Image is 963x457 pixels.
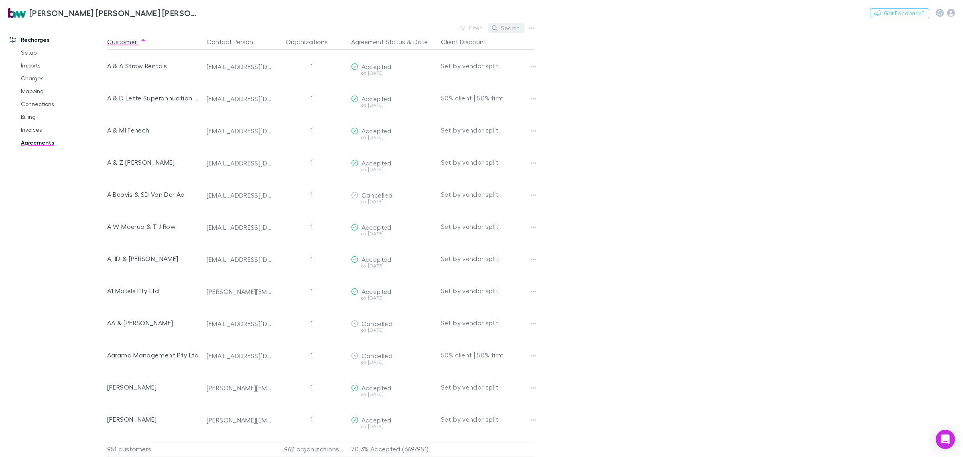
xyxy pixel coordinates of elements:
[276,50,348,82] div: 1
[351,167,435,172] div: on [DATE]
[362,95,392,102] span: Accepted
[107,243,200,275] div: A, ID & [PERSON_NAME]
[276,441,348,457] div: 962 organizations
[207,191,272,199] div: [EMAIL_ADDRESS][DOMAIN_NAME]
[351,328,435,333] div: on [DATE]
[441,34,496,50] button: Client Discount
[441,403,534,435] div: Set by vendor split
[441,50,534,82] div: Set by vendor split
[13,123,113,136] a: Invoices
[276,371,348,403] div: 1
[276,178,348,210] div: 1
[207,288,272,296] div: [PERSON_NAME][EMAIL_ADDRESS][PERSON_NAME][DOMAIN_NAME]
[107,339,200,371] div: Aarama Management Pty Ltd
[362,255,392,263] span: Accepted
[207,416,272,424] div: [PERSON_NAME][EMAIL_ADDRESS][DOMAIN_NAME]
[107,307,200,339] div: AA & [PERSON_NAME]
[107,146,200,178] div: A & Z [PERSON_NAME]
[207,320,272,328] div: [EMAIL_ADDRESS][DOMAIN_NAME]
[2,33,113,46] a: Recharges
[362,63,392,70] span: Accepted
[362,159,392,167] span: Accepted
[441,307,534,339] div: Set by vendor split
[13,110,113,123] a: Billing
[207,223,272,231] div: [EMAIL_ADDRESS][DOMAIN_NAME]
[276,114,348,146] div: 1
[207,384,272,392] div: [PERSON_NAME][EMAIL_ADDRESS][PERSON_NAME][DOMAIN_NAME]
[276,146,348,178] div: 1
[8,8,26,18] img: Brewster Walsh Waters Partners's Logo
[351,34,435,50] div: &
[351,199,435,204] div: on [DATE]
[362,288,392,295] span: Accepted
[276,82,348,114] div: 1
[441,275,534,307] div: Set by vendor split
[441,371,534,403] div: Set by vendor split
[207,127,272,135] div: [EMAIL_ADDRESS][DOMAIN_NAME]
[107,210,200,243] div: A W Moerua & T J Row
[13,85,113,98] a: Mapping
[362,352,392,359] span: Cancelled
[276,339,348,371] div: 1
[362,384,392,392] span: Accepted
[13,136,113,149] a: Agreements
[362,223,392,231] span: Accepted
[456,23,486,33] button: Filter
[29,8,199,18] h3: [PERSON_NAME] [PERSON_NAME] [PERSON_NAME] Partners
[441,82,534,114] div: 50% client | 50% firm
[207,34,263,50] button: Contact Person
[351,392,435,397] div: on [DATE]
[488,23,524,33] button: Search
[362,320,392,327] span: Cancelled
[207,255,272,263] div: [EMAIL_ADDRESS][DOMAIN_NAME]
[441,243,534,275] div: Set by vendor split
[351,441,435,457] p: 70.3% Accepted (669/951)
[362,127,392,135] span: Accepted
[441,339,534,371] div: 50% client | 50% firm
[107,275,200,307] div: A1 Motels Pty Ltd
[276,275,348,307] div: 1
[351,71,435,75] div: on [DATE]
[362,191,392,199] span: Cancelled
[441,210,534,243] div: Set by vendor split
[107,34,146,50] button: Customer
[107,371,200,403] div: [PERSON_NAME]
[207,95,272,103] div: [EMAIL_ADDRESS][DOMAIN_NAME]
[413,34,428,50] button: Date
[351,135,435,140] div: on [DATE]
[351,360,435,365] div: on [DATE]
[13,46,113,59] a: Setup
[351,103,435,108] div: on [DATE]
[441,146,534,178] div: Set by vendor split
[351,296,435,300] div: on [DATE]
[351,424,435,429] div: on [DATE]
[107,403,200,435] div: [PERSON_NAME]
[13,59,113,72] a: Imports
[276,210,348,243] div: 1
[351,263,435,268] div: on [DATE]
[276,307,348,339] div: 1
[13,72,113,85] a: Charges
[207,352,272,360] div: [EMAIL_ADDRESS][DOMAIN_NAME]
[441,114,534,146] div: Set by vendor split
[107,82,200,114] div: A & D Lette Superannuation Fund
[362,416,392,424] span: Accepted
[286,34,337,50] button: Organizations
[441,178,534,210] div: Set by vendor split
[107,441,203,457] div: 951 customers
[351,34,405,50] button: Agreement Status
[107,50,200,82] div: A & A Straw Rentals
[107,114,200,146] div: A & MI Fenech
[3,3,204,22] a: [PERSON_NAME] [PERSON_NAME] [PERSON_NAME] Partners
[351,231,435,236] div: on [DATE]
[276,243,348,275] div: 1
[207,63,272,71] div: [EMAIL_ADDRESS][DOMAIN_NAME]
[870,8,929,18] button: Got Feedback?
[207,159,272,167] div: [EMAIL_ADDRESS][DOMAIN_NAME]
[107,178,200,210] div: A Beavis & SD Van Der Aa
[276,403,348,435] div: 1
[936,430,955,449] div: Open Intercom Messenger
[13,98,113,110] a: Connections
